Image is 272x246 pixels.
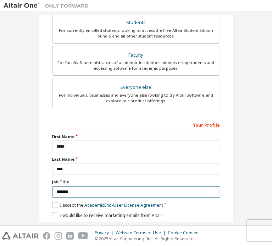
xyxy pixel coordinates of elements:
[55,232,62,240] img: instagram.svg
[52,156,220,162] label: Last Name
[168,230,204,236] div: Cookie Consent
[57,82,216,92] div: Everyone else
[95,230,116,236] div: Privacy
[78,232,88,240] img: youtube.svg
[52,202,163,208] label: I accept the
[43,232,50,240] img: facebook.svg
[57,60,216,71] div: For faculty & administrators of academic institutions administering students and accessing softwa...
[52,212,162,218] label: I would like to receive marketing emails from Altair
[57,92,216,104] div: For individuals, businesses and everyone else looking to try Altair software and explore our prod...
[57,28,216,39] div: For currently enrolled students looking to access the free Altair Student Edition bundle and all ...
[52,134,220,139] label: First Name
[52,179,220,185] label: Job Title
[95,236,204,242] p: © 2025 Altair Engineering, Inc. All Rights Reserved.
[116,230,168,236] div: Website Terms of Use
[52,119,220,130] div: Your Profile
[57,18,216,28] div: Students
[66,232,74,240] img: linkedin.svg
[57,50,216,60] div: Faculty
[2,232,39,240] img: altair_logo.svg
[84,202,163,208] a: Academic End-User License Agreement
[4,2,92,9] img: Altair One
